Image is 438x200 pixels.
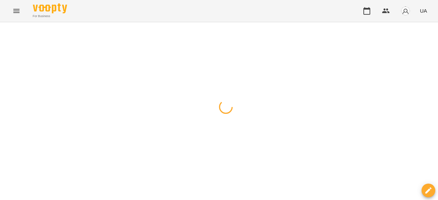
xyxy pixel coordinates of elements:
span: UA [420,7,427,14]
button: UA [417,4,430,17]
span: For Business [33,14,67,18]
img: avatar_s.png [401,6,410,16]
button: Menu [8,3,25,19]
img: Voopty Logo [33,3,67,13]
